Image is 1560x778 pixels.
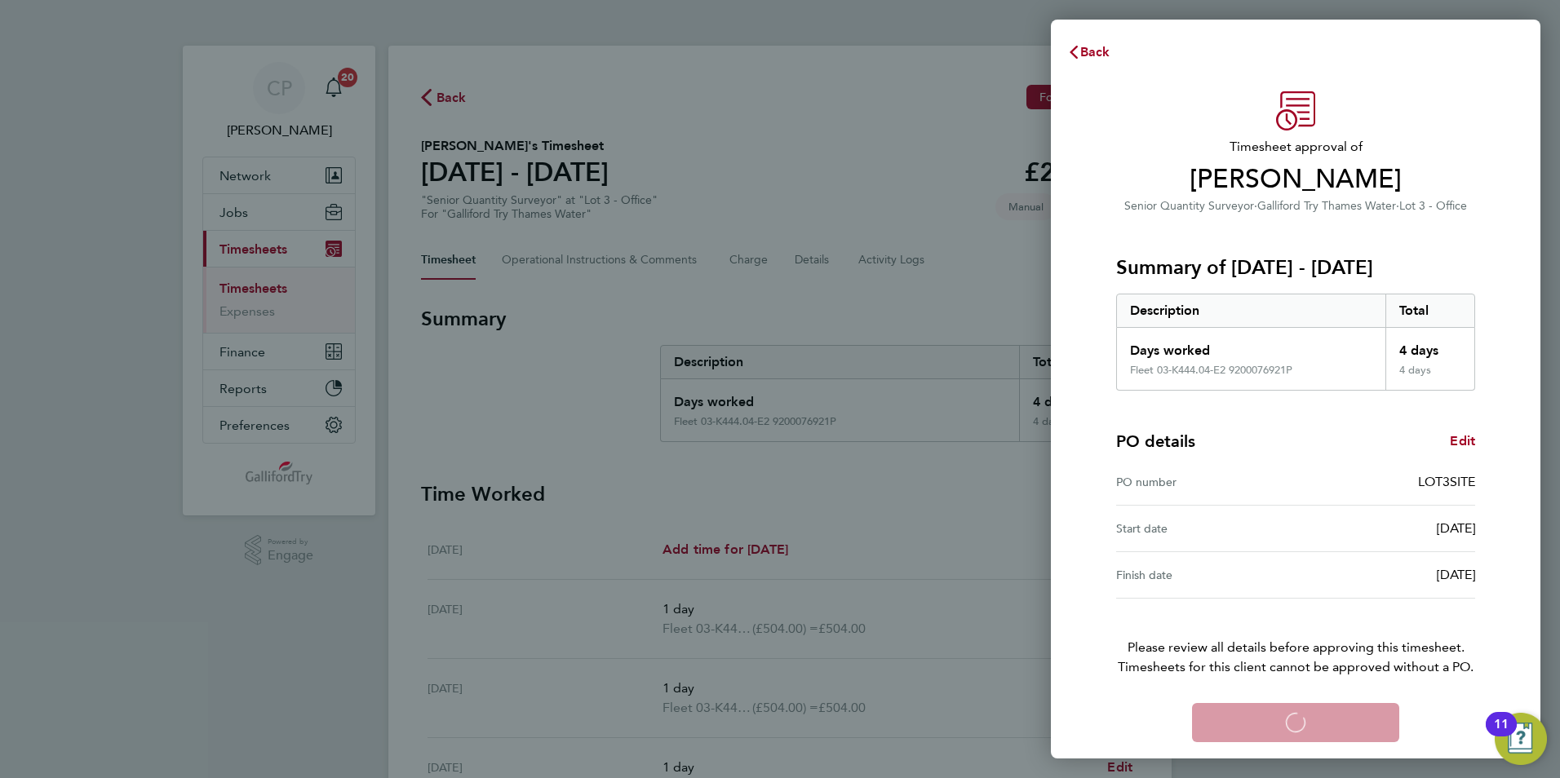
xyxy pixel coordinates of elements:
span: Timesheets for this client cannot be approved without a PO. [1097,657,1495,677]
button: Open Resource Center, 11 new notifications [1495,713,1547,765]
div: Total [1385,294,1475,327]
div: Summary of 25 - 31 Aug 2025 [1116,294,1475,391]
div: 11 [1494,724,1509,745]
span: Senior Quantity Surveyor [1124,199,1254,213]
div: [DATE] [1296,519,1475,538]
h3: Summary of [DATE] - [DATE] [1116,254,1475,281]
span: · [1396,199,1399,213]
span: Back [1080,44,1110,60]
span: Galliford Try Thames Water [1257,199,1396,213]
div: Start date [1116,519,1296,538]
span: [PERSON_NAME] [1116,163,1475,196]
div: [DATE] [1296,565,1475,585]
button: Back [1051,36,1127,69]
span: Lot 3 - Office [1399,199,1467,213]
span: · [1254,199,1257,213]
p: Please review all details before approving this timesheet. [1097,599,1495,677]
div: Days worked [1117,328,1385,364]
h4: PO details [1116,430,1195,453]
div: Fleet 03-K444.04-E2 9200076921P [1130,364,1292,377]
a: Edit [1450,431,1475,451]
div: PO number [1116,472,1296,492]
span: Edit [1450,433,1475,449]
div: 4 days [1385,364,1475,390]
div: Description [1117,294,1385,327]
span: LOT3SITE [1418,474,1475,489]
div: 4 days [1385,328,1475,364]
div: Finish date [1116,565,1296,585]
span: Timesheet approval of [1116,137,1475,157]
